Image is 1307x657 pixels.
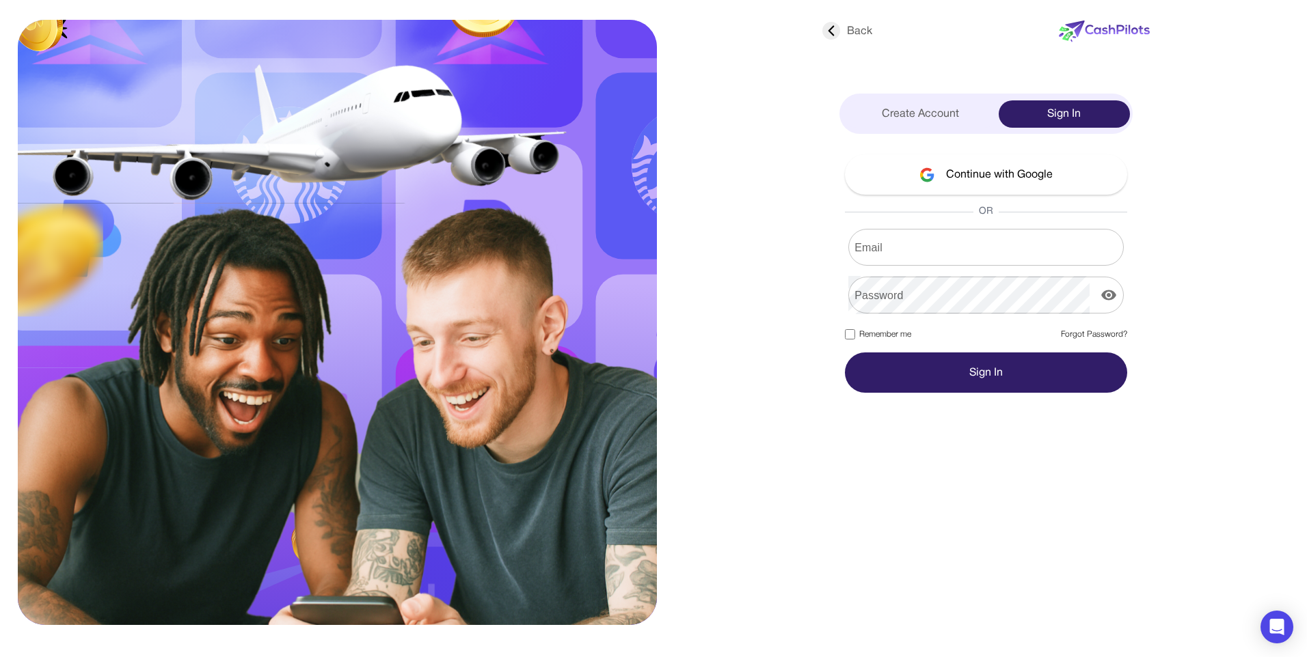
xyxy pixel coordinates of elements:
input: Remember me [845,329,855,339]
label: Remember me [845,328,911,341]
button: display the password [1095,281,1122,309]
img: sing-in.svg [18,20,657,625]
div: Create Account [842,100,999,128]
span: OR [973,205,999,219]
img: new-logo.svg [1059,20,1150,42]
div: Sign In [999,100,1131,128]
button: Continue with Google [845,154,1127,195]
button: Sign In [845,352,1127,393]
img: google-logo.svg [919,167,935,182]
a: Forgot Password? [1061,328,1127,341]
div: Open Intercom Messenger [1261,611,1293,643]
div: Back [822,23,872,40]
